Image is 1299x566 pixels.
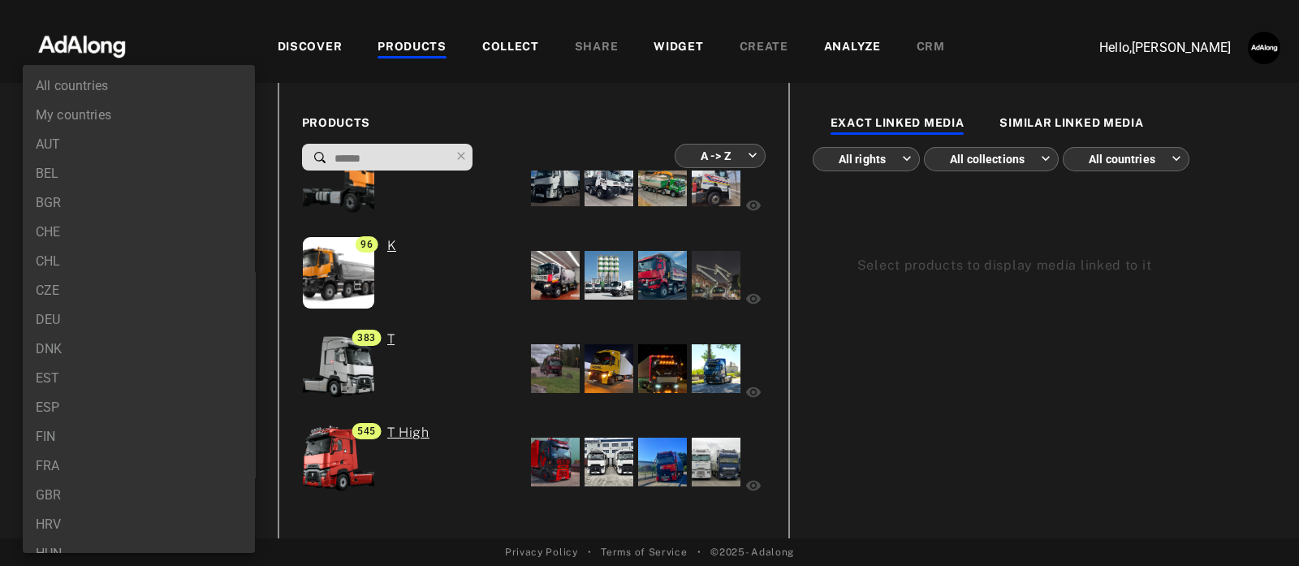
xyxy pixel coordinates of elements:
div: Widget de chat [1218,488,1299,566]
li: ESP [23,393,255,422]
li: HRV [23,510,255,539]
li: GBR [23,481,255,510]
li: CHL [23,247,255,276]
li: CZE [23,276,255,305]
li: DNK [23,335,255,364]
li: CHE [23,218,255,247]
li: BGR [23,188,255,218]
li: All countries [23,71,255,101]
li: FRA [23,452,255,481]
li: EST [23,364,255,393]
li: AUT [23,130,255,159]
li: DEU [23,305,255,335]
li: BEL [23,159,255,188]
li: My countries [23,101,255,130]
iframe: Chat Widget [1218,488,1299,566]
li: FIN [23,422,255,452]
